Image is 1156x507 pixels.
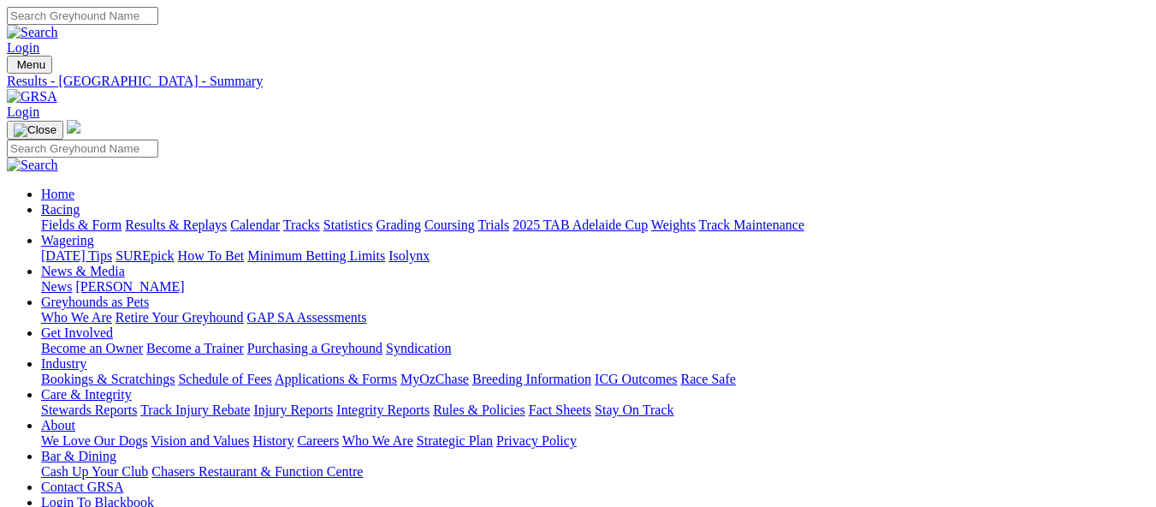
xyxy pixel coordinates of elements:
[247,341,382,355] a: Purchasing a Greyhound
[41,372,1149,387] div: Industry
[699,218,804,232] a: Track Maintenance
[41,264,125,278] a: News & Media
[178,372,271,386] a: Schedule of Fees
[116,310,244,325] a: Retire Your Greyhound
[496,433,577,448] a: Privacy Policy
[7,104,39,119] a: Login
[41,387,132,402] a: Care & Integrity
[41,341,143,355] a: Become an Owner
[41,433,147,448] a: We Love Our Dogs
[275,372,397,386] a: Applications & Forms
[424,218,475,232] a: Coursing
[41,464,148,479] a: Cash Up Your Club
[297,433,339,448] a: Careers
[41,295,149,309] a: Greyhounds as Pets
[7,121,63,140] button: Toggle navigation
[17,58,45,71] span: Menu
[41,279,1149,295] div: News & Media
[651,218,696,232] a: Weights
[41,356,86,371] a: Industry
[513,218,648,232] a: 2025 TAB Adelaide Cup
[472,372,591,386] a: Breeding Information
[146,341,244,355] a: Become a Trainer
[116,248,174,263] a: SUREpick
[7,158,58,173] img: Search
[336,403,430,417] a: Integrity Reports
[247,248,385,263] a: Minimum Betting Limits
[529,403,591,417] a: Fact Sheets
[41,449,116,463] a: Bar & Dining
[7,25,58,40] img: Search
[41,403,1149,418] div: Care & Integrity
[7,7,158,25] input: Search
[595,372,677,386] a: ICG Outcomes
[41,310,1149,325] div: Greyhounds as Pets
[41,480,123,494] a: Contact GRSA
[386,341,451,355] a: Syndication
[41,433,1149,449] div: About
[178,248,245,263] a: How To Bet
[595,403,673,417] a: Stay On Track
[41,233,94,248] a: Wagering
[125,218,227,232] a: Results & Replays
[283,218,320,232] a: Tracks
[7,74,1149,89] a: Results - [GEOGRAPHIC_DATA] - Summary
[41,218,122,232] a: Fields & Form
[230,218,280,232] a: Calendar
[400,372,469,386] a: MyOzChase
[41,418,75,432] a: About
[376,218,421,232] a: Grading
[252,433,293,448] a: History
[41,403,137,417] a: Stewards Reports
[388,248,430,263] a: Isolynx
[41,187,74,201] a: Home
[41,372,175,386] a: Bookings & Scratchings
[417,433,493,448] a: Strategic Plan
[7,40,39,55] a: Login
[342,433,413,448] a: Who We Are
[41,464,1149,480] div: Bar & Dining
[477,218,509,232] a: Trials
[323,218,373,232] a: Statistics
[41,202,80,217] a: Racing
[41,325,113,340] a: Get Involved
[151,464,363,479] a: Chasers Restaurant & Function Centre
[75,279,184,294] a: [PERSON_NAME]
[253,403,333,417] a: Injury Reports
[151,433,249,448] a: Vision and Values
[41,279,72,294] a: News
[14,123,56,137] img: Close
[41,218,1149,233] div: Racing
[7,89,57,104] img: GRSA
[247,310,367,325] a: GAP SA Assessments
[41,248,1149,264] div: Wagering
[680,372,735,386] a: Race Safe
[140,403,250,417] a: Track Injury Rebate
[433,403,525,417] a: Rules & Policies
[7,140,158,158] input: Search
[41,310,112,325] a: Who We Are
[41,248,112,263] a: [DATE] Tips
[41,341,1149,356] div: Get Involved
[7,56,52,74] button: Toggle navigation
[67,120,80,134] img: logo-grsa-white.png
